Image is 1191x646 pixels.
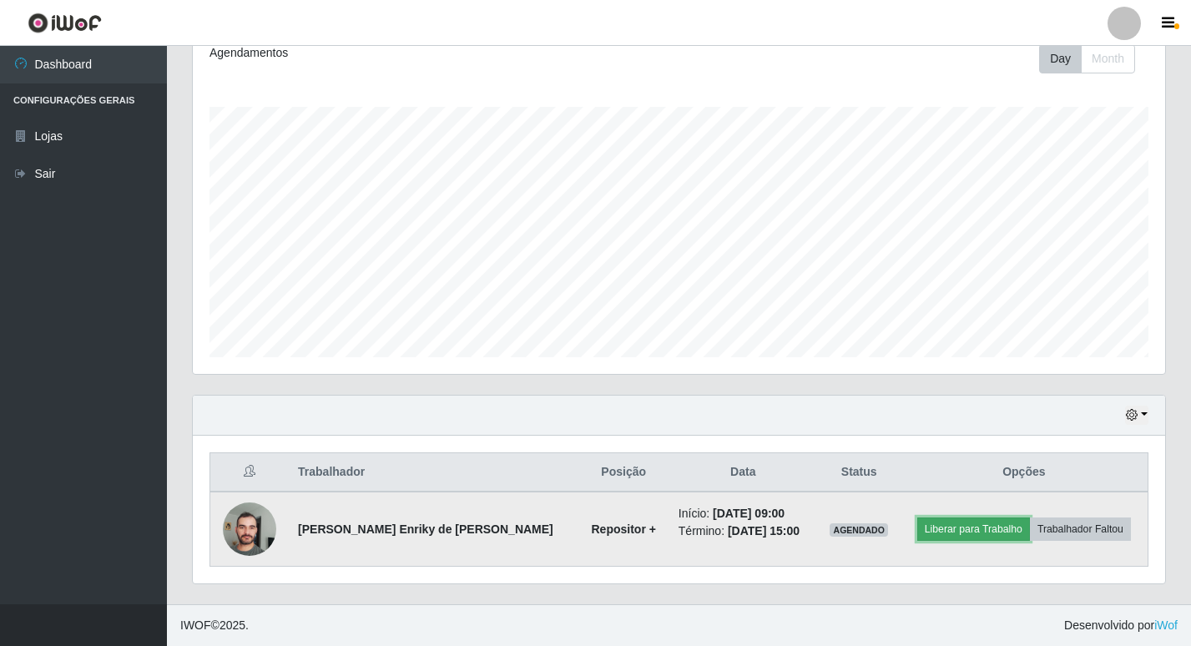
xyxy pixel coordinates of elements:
[180,617,249,634] span: © 2025 .
[579,453,669,492] th: Posição
[1154,618,1178,632] a: iWof
[1064,617,1178,634] span: Desenvolvido por
[209,44,586,62] div: Agendamentos
[679,505,808,522] li: Início:
[818,453,901,492] th: Status
[288,453,579,492] th: Trabalhador
[223,493,276,564] img: 1739632832480.jpeg
[298,522,553,536] strong: [PERSON_NAME] Enriky de [PERSON_NAME]
[830,523,888,537] span: AGENDADO
[1039,44,1082,73] button: Day
[1039,44,1148,73] div: Toolbar with button groups
[592,522,656,536] strong: Repositor +
[917,517,1030,541] button: Liberar para Trabalho
[669,453,818,492] th: Data
[180,618,211,632] span: IWOF
[728,524,800,537] time: [DATE] 15:00
[1039,44,1135,73] div: First group
[28,13,102,33] img: CoreUI Logo
[1030,517,1131,541] button: Trabalhador Faltou
[713,507,785,520] time: [DATE] 09:00
[679,522,808,540] li: Término:
[1081,44,1135,73] button: Month
[901,453,1148,492] th: Opções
